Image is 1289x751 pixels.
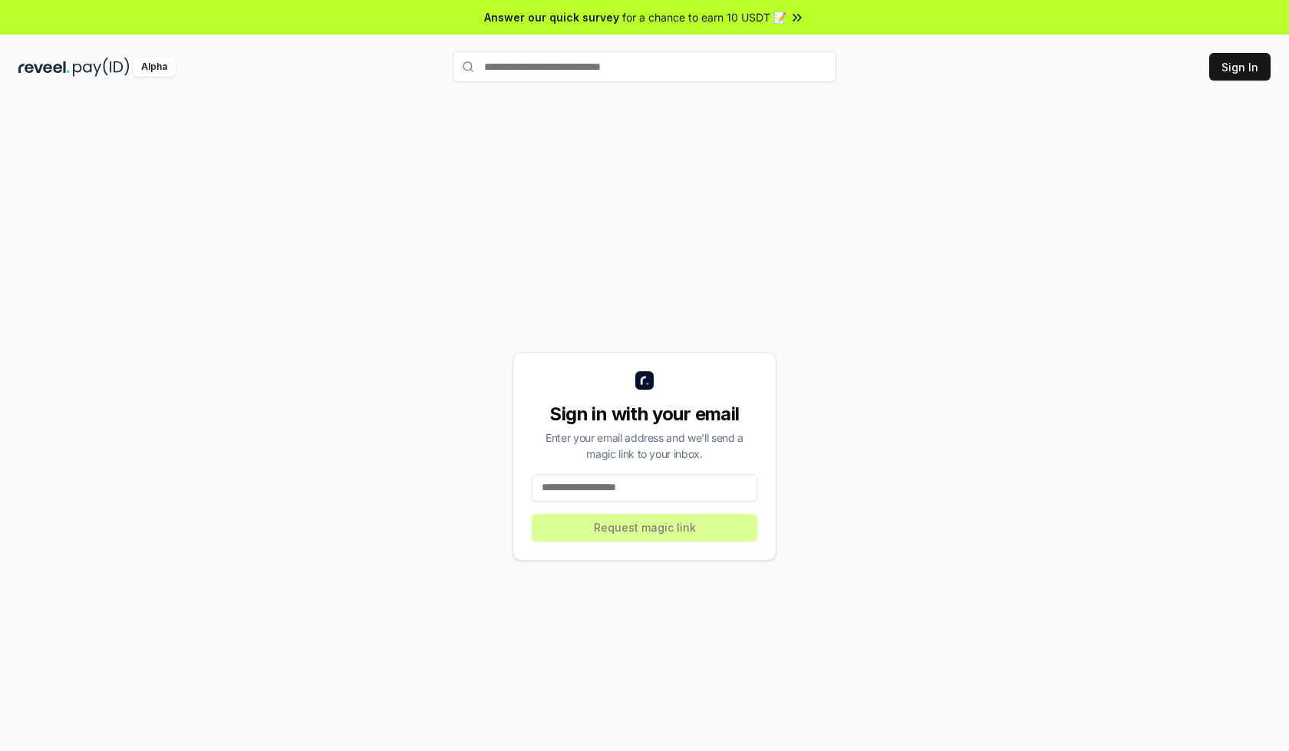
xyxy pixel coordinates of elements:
[133,58,176,77] div: Alpha
[1209,53,1271,81] button: Sign In
[635,371,654,390] img: logo_small
[73,58,130,77] img: pay_id
[532,402,757,427] div: Sign in with your email
[484,9,619,25] span: Answer our quick survey
[622,9,786,25] span: for a chance to earn 10 USDT 📝
[18,58,70,77] img: reveel_dark
[532,430,757,462] div: Enter your email address and we’ll send a magic link to your inbox.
